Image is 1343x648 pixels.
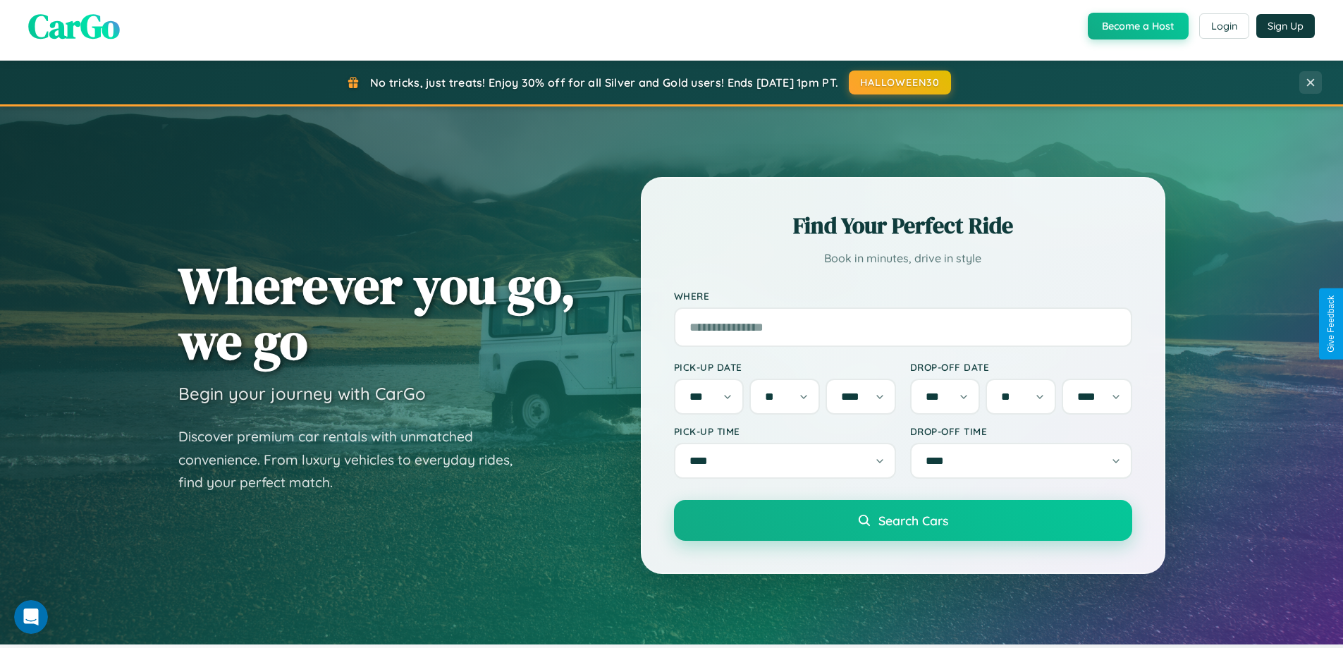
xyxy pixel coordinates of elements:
label: Pick-up Date [674,361,896,373]
label: Drop-off Time [910,425,1132,437]
button: Login [1199,13,1249,39]
label: Drop-off Date [910,361,1132,373]
span: CarGo [28,3,120,49]
button: Become a Host [1088,13,1189,39]
h1: Wherever you go, we go [178,257,576,369]
p: Book in minutes, drive in style [674,248,1132,269]
label: Where [674,290,1132,302]
button: HALLOWEEN30 [849,71,951,94]
div: Give Feedback [1326,295,1336,353]
span: No tricks, just treats! Enjoy 30% off for all Silver and Gold users! Ends [DATE] 1pm PT. [370,75,838,90]
span: Search Cars [878,513,948,528]
button: Search Cars [674,500,1132,541]
label: Pick-up Time [674,425,896,437]
h3: Begin your journey with CarGo [178,383,426,404]
iframe: Intercom live chat [14,600,48,634]
p: Discover premium car rentals with unmatched convenience. From luxury vehicles to everyday rides, ... [178,425,531,494]
h2: Find Your Perfect Ride [674,210,1132,241]
button: Sign Up [1256,14,1315,38]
